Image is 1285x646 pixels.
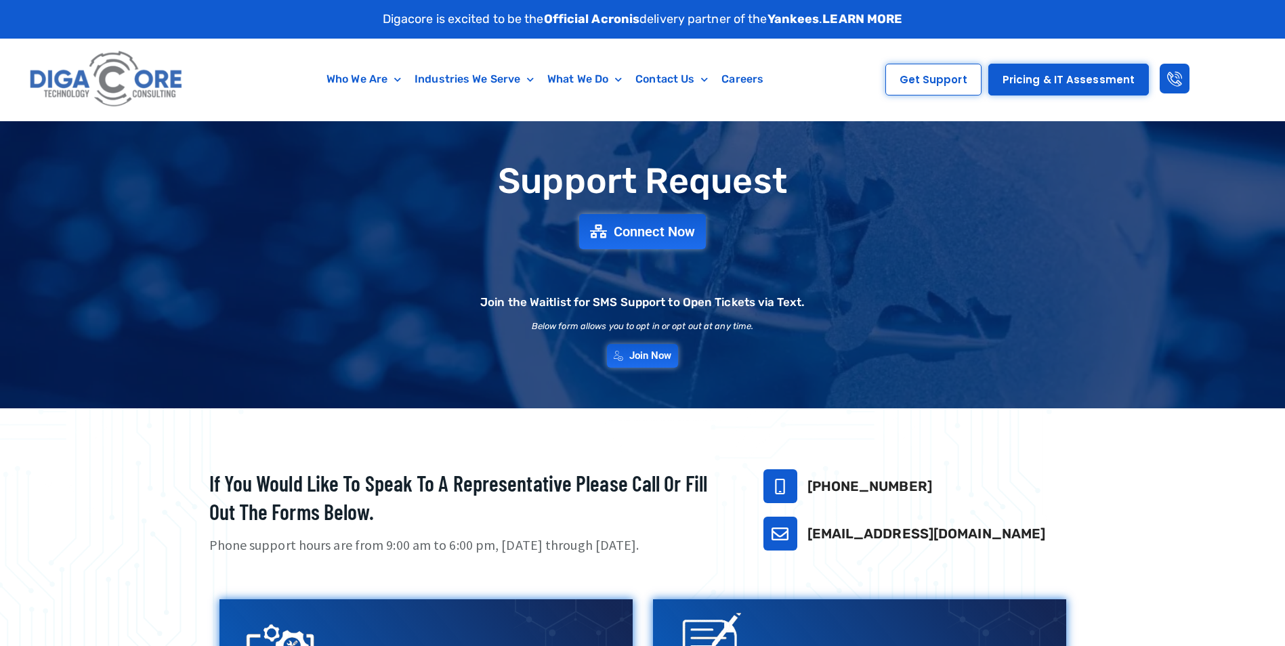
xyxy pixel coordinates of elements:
a: 732-646-5725 [763,469,797,503]
a: What We Do [541,64,629,95]
strong: Yankees [767,12,820,26]
h2: Join the Waitlist for SMS Support to Open Tickets via Text. [480,297,805,308]
span: Pricing & IT Assessment [1003,74,1135,85]
h1: Support Request [175,162,1110,200]
a: [PHONE_NUMBER] [807,478,932,494]
p: Digacore is excited to be the delivery partner of the . [383,10,903,28]
a: [EMAIL_ADDRESS][DOMAIN_NAME] [807,525,1046,542]
img: Digacore logo 1 [26,45,188,114]
span: Join Now [629,351,672,361]
h2: Below form allows you to opt in or opt out at any time. [532,322,754,330]
span: Connect Now [614,225,695,238]
p: Phone support hours are from 9:00 am to 6:00 pm, [DATE] through [DATE]. [209,536,730,555]
a: Get Support [885,64,982,95]
a: Connect Now [579,214,706,249]
a: Join Now [607,344,679,368]
a: Pricing & IT Assessment [988,64,1149,95]
a: Contact Us [629,64,715,95]
a: LEARN MORE [822,12,902,26]
strong: Official Acronis [544,12,640,26]
a: support@digacore.com [763,517,797,551]
a: Who We Are [320,64,408,95]
h2: If you would like to speak to a representative please call or fill out the forms below. [209,469,730,525]
span: Get Support [900,74,967,85]
nav: Menu [253,64,837,95]
a: Industries We Serve [408,64,541,95]
a: Careers [715,64,770,95]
